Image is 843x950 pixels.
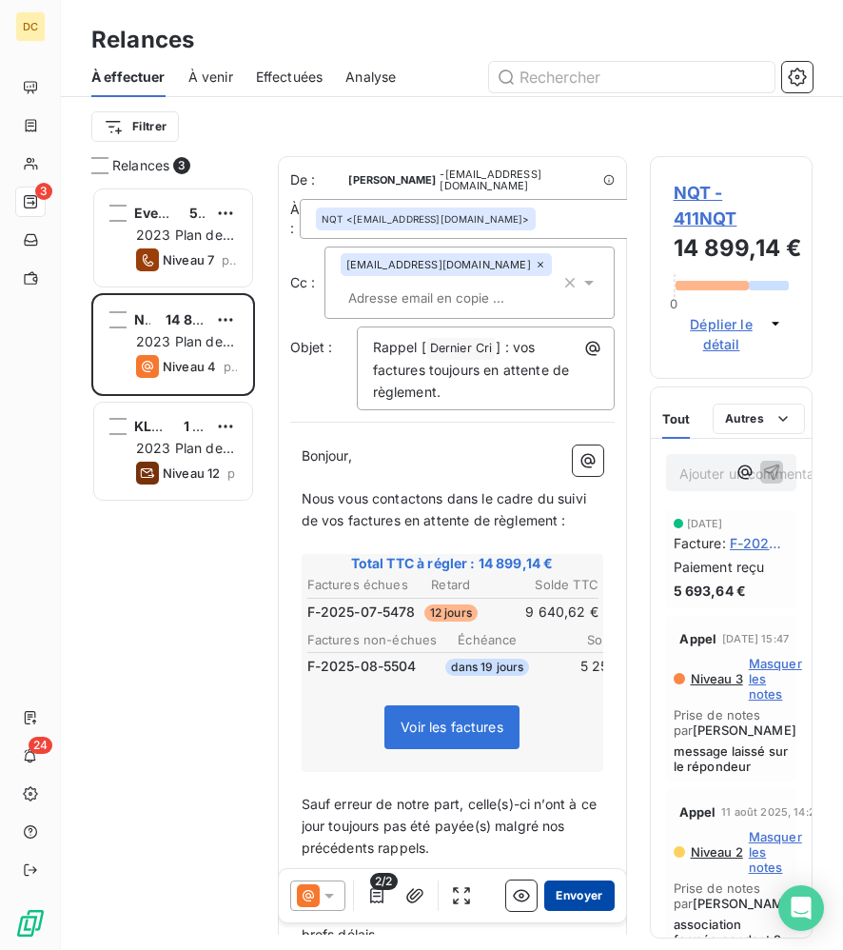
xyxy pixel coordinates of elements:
[306,575,417,595] th: Factures échues
[674,581,747,601] span: 5 693,64 €
[322,212,530,226] div: <[EMAIL_ADDRESS][DOMAIN_NAME]>
[15,11,46,42] div: DC
[370,873,397,890] span: 2/2
[679,804,716,820] span: Appel
[348,174,436,186] span: [PERSON_NAME]
[307,603,416,622] span: F-2025-07-5478
[188,68,233,87] span: À venir
[290,170,345,189] span: De :
[693,896,796,911] span: [PERSON_NAME]
[674,313,790,355] button: Déplier le détail
[424,604,478,622] span: 12 jours
[689,671,743,686] span: Niveau 3
[537,630,651,650] th: Solde TTC
[227,465,237,481] span: prévue aujourd’hui
[674,533,726,553] span: Facture :
[427,338,496,360] span: Dernier Cri
[713,404,805,434] button: Autres
[306,656,439,677] td: F-2025-08-5504
[35,183,52,200] span: 3
[302,796,601,856] span: Sauf erreur de notre part, celle(s)-ci n’ont à ce jour toujours pas été payée(s) malgré nos précé...
[222,252,237,267] span: prévue aujourd’hui
[674,881,790,911] span: Prise de notes par
[674,707,790,738] span: Prise de notes par
[674,557,765,577] span: Paiement reçu
[163,252,214,267] span: Niveau 7
[440,168,597,191] span: - [EMAIL_ADDRESS][DOMAIN_NAME]
[91,187,255,950] div: grid
[136,227,234,262] span: 2023 Plan de relance
[341,284,560,312] input: Adresse email en copie ...
[15,908,46,939] img: Logo LeanPay
[670,296,677,311] span: 0
[173,157,190,174] span: 3
[445,659,529,676] span: dans 19 jours
[29,737,52,754] span: 24
[674,180,790,231] span: NQT - 411NQT
[91,111,179,142] button: Filtrer
[345,68,396,87] span: Analyse
[302,490,591,528] span: Nous vous contactons dans le cadre du suivi de vos factures en attente de règlement :
[304,554,600,573] span: Total TTC à régler : 14 899,14 €
[302,447,352,464] span: Bonjour,
[419,575,483,595] th: Retard
[290,273,324,292] label: Cc :
[722,633,789,644] span: [DATE] 15:47
[687,518,723,529] span: [DATE]
[485,575,599,595] th: Solde TTC
[440,630,535,650] th: Échéance
[91,23,194,57] h3: Relances
[674,743,790,774] span: message laissé sur le répondeur
[163,465,220,481] span: Niveau 12
[91,68,166,87] span: À effectuer
[136,440,234,475] span: 2023 Plan de relance
[693,722,796,738] span: [PERSON_NAME]
[189,205,260,221] span: 5 310,00 €
[134,311,164,327] span: NQT
[256,68,323,87] span: Effectuées
[749,656,802,702] span: Masquer les notes
[306,630,439,650] th: Factures non-échues
[401,719,503,735] span: Voir les factures
[290,339,333,355] span: Objet :
[679,631,716,646] span: Appel
[322,212,343,226] span: NQT
[136,333,234,368] span: 2023 Plan de relance
[224,359,237,374] span: prévue aujourd’hui
[373,339,426,355] span: Rappel [
[166,311,241,327] span: 14 899,14 €
[689,844,743,860] span: Niveau 2
[489,62,774,92] input: Rechercher
[662,411,691,426] span: Tout
[749,829,802,875] span: Masquer les notes
[373,339,574,400] span: ] : vos factures toujours en attente de règlement.
[544,881,614,911] button: Envoyer
[163,359,216,374] span: Niveau 4
[778,885,824,931] div: Open Intercom Messenger
[134,205,292,221] span: Everlean-Prepmyfuture
[346,259,531,270] span: [EMAIL_ADDRESS][DOMAIN_NAME]
[134,418,240,434] span: KLARA ENERGY
[537,656,651,677] td: 5 258,52 €
[290,200,300,238] label: À :
[112,156,169,175] span: Relances
[485,602,599,623] td: 9 640,62 €
[679,314,764,354] span: Déplier le détail
[184,418,254,434] span: 1 440,00 €
[730,533,789,553] span: F-2025-06-5456
[674,231,790,269] h3: 14 899,14 €
[721,806,822,818] span: 11 août 2025, 14:28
